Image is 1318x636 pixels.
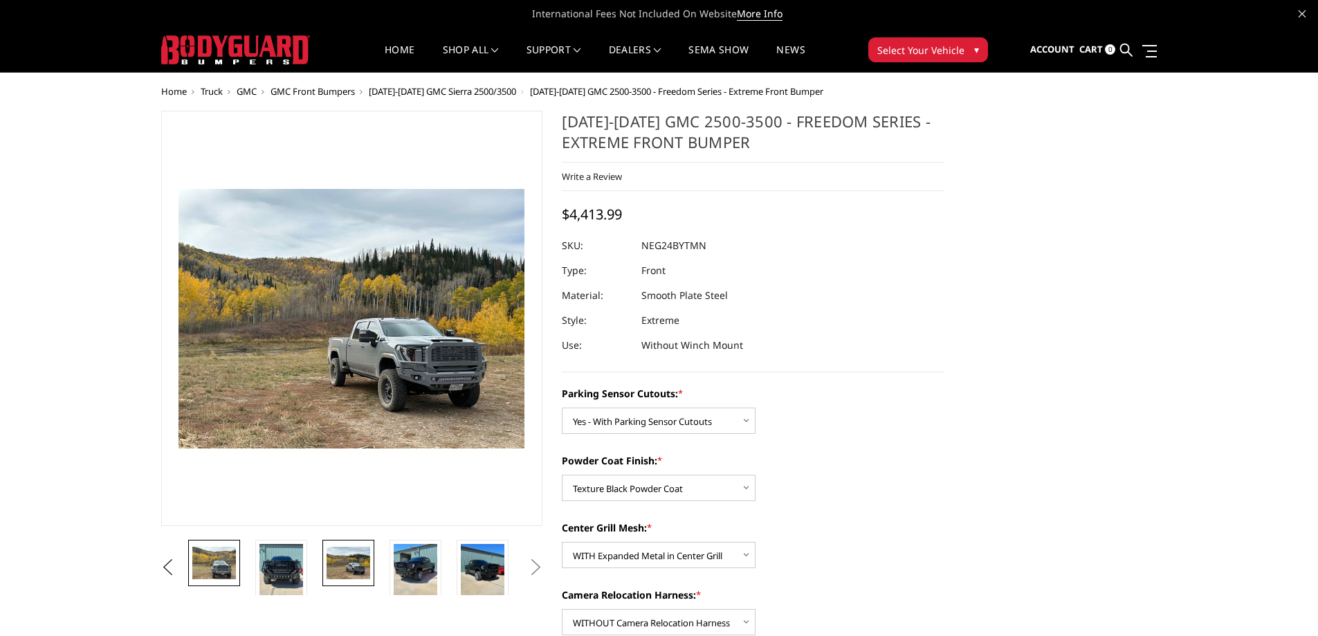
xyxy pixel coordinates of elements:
dd: Extreme [641,308,679,333]
img: BODYGUARD BUMPERS [161,35,310,64]
button: Previous [158,557,179,578]
label: Camera Relocation Harness: [562,588,944,602]
button: Select Your Vehicle [868,37,988,62]
label: Center Grill Mesh: [562,520,944,535]
span: Select Your Vehicle [877,43,964,57]
a: Support [527,45,581,72]
a: Write a Review [562,170,622,183]
a: Home [161,85,187,98]
img: 2024-2025 GMC 2500-3500 - Freedom Series - Extreme Front Bumper [394,544,437,602]
a: [DATE]-[DATE] GMC Sierra 2500/3500 [369,85,516,98]
span: Cart [1079,43,1103,55]
dd: Without Winch Mount [641,333,743,358]
span: 0 [1105,44,1115,55]
iframe: Chat Widget [1249,570,1318,636]
a: News [776,45,805,72]
a: More Info [737,7,782,21]
span: [DATE]-[DATE] GMC 2500-3500 - Freedom Series - Extreme Front Bumper [530,85,823,98]
a: Truck [201,85,223,98]
label: Parking Sensor Cutouts: [562,386,944,401]
a: Account [1030,31,1074,69]
a: 2024-2025 GMC 2500-3500 - Freedom Series - Extreme Front Bumper [161,111,543,526]
a: GMC [237,85,257,98]
dt: Use: [562,333,631,358]
a: SEMA Show [688,45,749,72]
label: Powder Coat Finish: [562,453,944,468]
h1: [DATE]-[DATE] GMC 2500-3500 - Freedom Series - Extreme Front Bumper [562,111,944,163]
dd: NEG24BYTMN [641,233,706,258]
dd: Front [641,258,666,283]
img: 2024-2025 GMC 2500-3500 - Freedom Series - Extreme Front Bumper [461,544,504,602]
a: GMC Front Bumpers [271,85,355,98]
img: 2024-2025 GMC 2500-3500 - Freedom Series - Extreme Front Bumper [192,547,236,579]
dt: Style: [562,308,631,333]
a: Dealers [609,45,661,72]
dt: Material: [562,283,631,308]
img: 2024-2025 GMC 2500-3500 - Freedom Series - Extreme Front Bumper [259,544,303,602]
button: Next [525,557,546,578]
span: $4,413.99 [562,205,622,224]
img: 2024-2025 GMC 2500-3500 - Freedom Series - Extreme Front Bumper [327,547,370,579]
span: Account [1030,43,1074,55]
dt: SKU: [562,233,631,258]
span: ▾ [974,42,979,57]
a: shop all [443,45,499,72]
dd: Smooth Plate Steel [641,283,728,308]
dt: Type: [562,258,631,283]
a: Home [385,45,414,72]
a: Cart 0 [1079,31,1115,69]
